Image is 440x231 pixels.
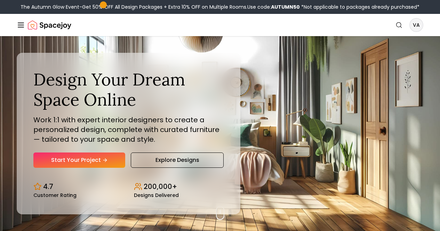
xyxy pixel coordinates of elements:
a: Start Your Project [33,152,125,168]
div: The Autumn Glow Event-Get 50% OFF All Design Packages + Extra 10% OFF on Multiple Rooms. [21,3,419,10]
button: VA [409,18,423,32]
span: VA [410,19,423,31]
b: AUTUMN50 [271,3,300,10]
small: Customer Rating [33,193,77,198]
p: 200,000+ [144,182,177,191]
span: Use code: [247,3,300,10]
h1: Design Your Dream Space Online [33,69,224,109]
div: Design stats [33,176,224,198]
img: Spacejoy Logo [28,18,71,32]
p: Work 1:1 with expert interior designers to create a personalized design, complete with curated fu... [33,115,224,144]
nav: Global [17,14,423,36]
p: 4.7 [43,182,53,191]
a: Spacejoy [28,18,71,32]
span: *Not applicable to packages already purchased* [300,3,419,10]
small: Designs Delivered [134,193,179,198]
a: Explore Designs [131,152,223,168]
